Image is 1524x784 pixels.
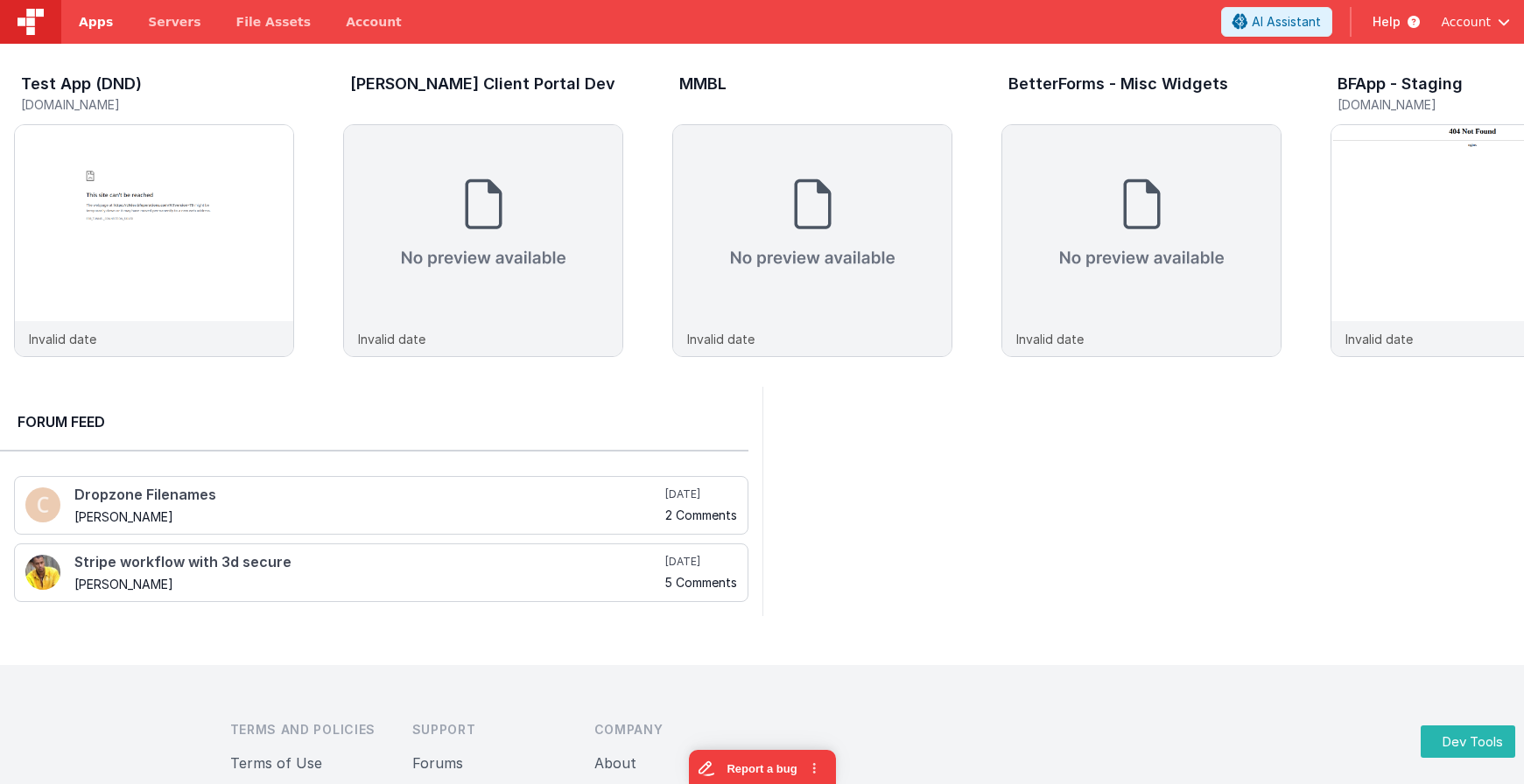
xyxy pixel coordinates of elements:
[412,752,463,773] button: Forums
[350,75,615,93] h3: [PERSON_NAME] Client Portal Dev
[358,330,425,348] p: Invalid date
[74,510,662,523] h5: [PERSON_NAME]
[687,330,755,348] p: Invalid date
[14,476,748,535] a: Dropzone Filenames [PERSON_NAME] [DATE] 2 Comments
[1421,725,1515,758] button: Dev Tools
[79,13,113,31] span: Apps
[679,75,727,93] h3: MMBL
[594,721,748,738] h3: Company
[25,487,60,522] img: 100.png
[236,13,312,31] span: File Assets
[412,721,566,738] h3: Support
[74,577,662,591] h5: [PERSON_NAME]
[1016,330,1084,348] p: Invalid date
[1345,330,1413,348] p: Invalid date
[1338,75,1463,93] h3: BFApp - Staging
[21,98,294,111] h5: [DOMAIN_NAME]
[1441,13,1491,31] span: Account
[1221,7,1332,37] button: AI Assistant
[230,721,384,738] h3: Terms and Policies
[74,555,662,570] h4: Stripe workflow with 3d secure
[18,411,731,432] h2: Forum Feed
[148,13,200,31] span: Servers
[21,75,142,93] h3: Test App (DND)
[665,555,737,569] h5: [DATE]
[1252,13,1321,31] span: AI Assistant
[665,576,737,589] h5: 5 Comments
[1373,13,1401,31] span: Help
[665,487,737,501] h5: [DATE]
[74,487,662,503] h4: Dropzone Filenames
[14,543,748,602] a: Stripe workflow with 3d secure [PERSON_NAME] [DATE] 5 Comments
[594,754,636,772] a: About
[594,752,636,773] button: About
[1441,13,1510,31] button: Account
[230,754,322,772] a: Terms of Use
[1008,75,1228,93] h3: BetterForms - Misc Widgets
[25,555,60,590] img: 13_2.png
[665,508,737,521] h5: 2 Comments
